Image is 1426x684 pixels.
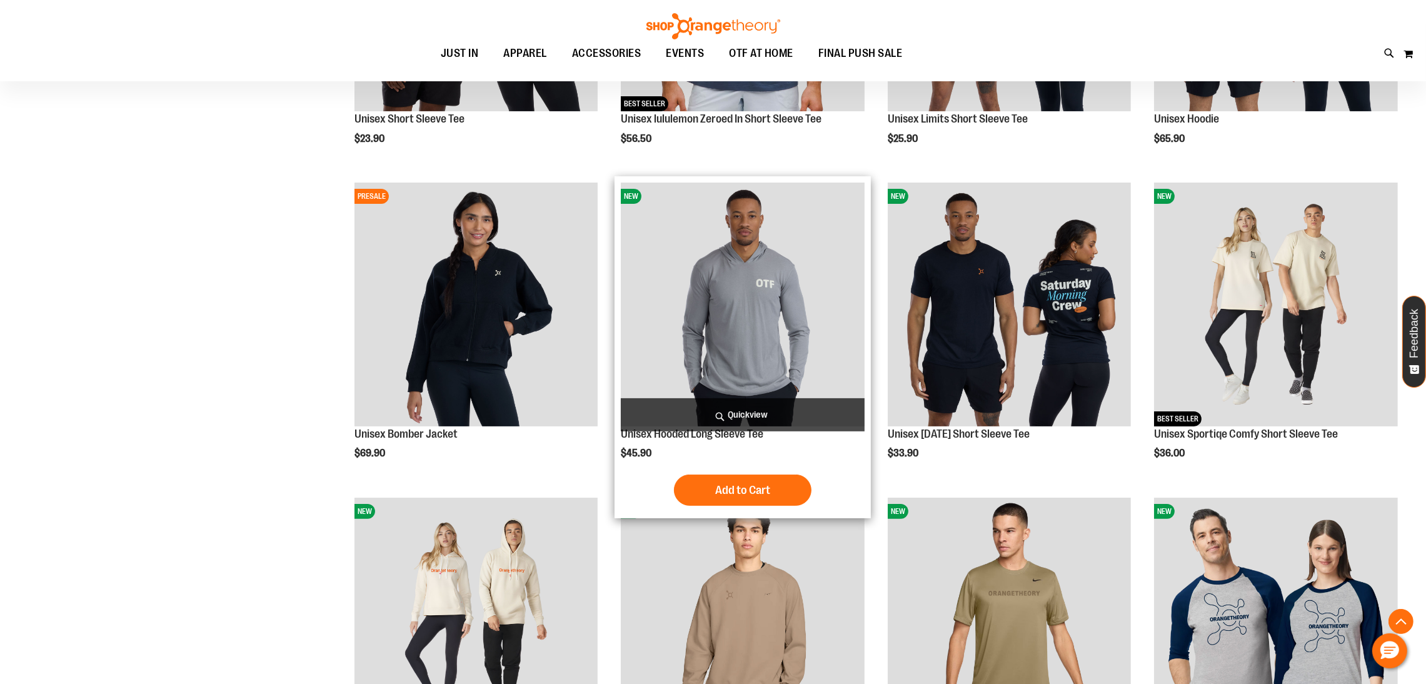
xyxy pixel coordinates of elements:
img: Image of Unisex Bomber Jacket [354,183,598,426]
span: NEW [1154,504,1175,519]
img: Image of Unisex Saturday Tee [888,183,1131,426]
span: APPAREL [503,39,547,68]
div: product [881,176,1137,491]
span: $56.50 [621,133,653,144]
span: $69.90 [354,448,387,459]
span: NEW [621,189,641,204]
a: Unisex Sportiqe Comfy Short Sleeve TeeNEWBEST SELLER [1154,183,1397,428]
a: Image of Unisex Hooded LS TeeNEW [621,183,864,428]
a: Quickview [621,398,864,431]
span: JUST IN [441,39,479,68]
a: APPAREL [491,39,560,68]
img: Unisex Sportiqe Comfy Short Sleeve Tee [1154,183,1397,426]
span: $65.90 [1154,133,1187,144]
span: ACCESSORIES [572,39,641,68]
span: NEW [1154,189,1175,204]
span: NEW [888,504,908,519]
span: PRESALE [354,189,389,204]
button: Feedback - Show survey [1402,296,1426,388]
a: Image of Unisex Bomber JacketPRESALE [354,183,598,428]
button: Add to Cart [674,475,811,506]
span: $33.90 [888,448,920,459]
span: NEW [354,504,375,519]
span: NEW [888,189,908,204]
span: FINAL PUSH SALE [818,39,903,68]
a: Unisex Bomber Jacket [354,428,458,440]
a: OTF AT HOME [716,39,806,68]
a: Unisex Short Sleeve Tee [354,113,464,125]
span: $45.90 [621,448,653,459]
span: OTF AT HOME [729,39,793,68]
span: $36.00 [1154,448,1187,459]
span: EVENTS [666,39,704,68]
button: Hello, have a question? Let’s chat. [1372,633,1407,668]
img: Shop Orangetheory [645,13,782,39]
button: Back To Top [1388,609,1413,634]
a: FINAL PUSH SALE [806,39,915,68]
div: product [1148,176,1403,491]
span: $25.90 [888,133,920,144]
span: Feedback [1408,309,1420,358]
a: Unisex Hoodie [1154,113,1219,125]
span: Add to Cart [715,483,770,497]
span: $23.90 [354,133,386,144]
a: JUST IN [428,39,491,68]
a: ACCESSORIES [560,39,654,68]
span: BEST SELLER [1154,411,1202,426]
a: Unisex Limits Short Sleeve Tee [888,113,1028,125]
div: product [615,176,870,518]
a: Image of Unisex Saturday TeeNEW [888,183,1131,428]
div: product [348,176,604,491]
a: EVENTS [653,39,716,68]
span: BEST SELLER [621,96,668,111]
img: Image of Unisex Hooded LS Tee [621,183,864,426]
a: Unisex Sportiqe Comfy Short Sleeve Tee [1154,428,1338,440]
a: Unisex [DATE] Short Sleeve Tee [888,428,1030,440]
a: Unisex lululemon Zeroed In Short Sleeve Tee [621,113,821,125]
a: Unisex Hooded Long Sleeve Tee [621,428,763,440]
